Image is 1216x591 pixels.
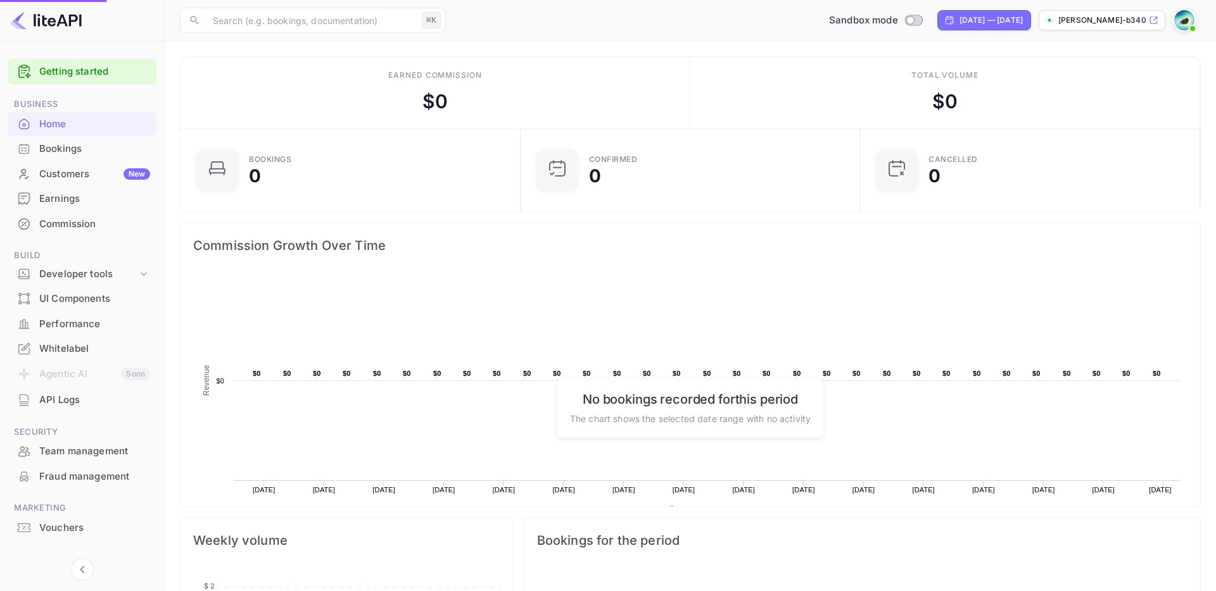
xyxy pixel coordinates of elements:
text: $0 [793,370,801,377]
a: Whitelabel [8,337,156,360]
a: Performance [8,312,156,335]
div: Total volume [911,70,979,81]
text: $0 [493,370,501,377]
div: Bookings [249,156,291,163]
text: [DATE] [552,486,575,494]
a: Vouchers [8,516,156,539]
div: 0 [249,167,261,185]
text: $0 [283,370,291,377]
a: CustomersNew [8,162,156,185]
text: [DATE] [372,486,395,494]
text: [DATE] [493,486,516,494]
text: [DATE] [612,486,635,494]
div: Home [8,112,156,137]
text: $0 [913,370,921,377]
div: Fraud management [8,464,156,489]
text: $0 [823,370,831,377]
text: $0 [1122,370,1130,377]
text: [DATE] [673,486,695,494]
text: $0 [343,370,351,377]
text: $0 [673,370,681,377]
text: $0 [703,370,711,377]
div: CANCELLED [928,156,978,163]
div: Click to change the date range period [937,10,1031,30]
div: 0 [589,167,601,185]
div: Developer tools [39,267,137,282]
text: [DATE] [852,486,875,494]
div: Getting started [8,59,156,85]
div: Team management [8,439,156,464]
div: Earned commission [388,70,482,81]
a: Commission [8,212,156,235]
div: UI Components [39,292,150,306]
text: $0 [763,370,771,377]
span: Bookings for the period [537,530,1187,551]
text: $0 [613,370,621,377]
div: UI Components [8,287,156,311]
a: Earnings [8,187,156,210]
img: LiteAPI logo [10,10,82,30]
text: $0 [216,377,224,385]
text: [DATE] [912,486,935,494]
text: $0 [523,370,531,377]
text: [DATE] [792,486,815,494]
text: Revenue [680,506,712,514]
span: Weekly volume [193,530,500,551]
text: $0 [313,370,321,377]
text: $0 [852,370,861,377]
text: $0 [583,370,591,377]
div: Vouchers [8,516,156,540]
text: [DATE] [1092,486,1115,494]
text: [DATE] [313,486,336,494]
div: Commission [39,217,150,232]
text: $0 [1092,370,1101,377]
text: [DATE] [1149,486,1172,494]
text: $0 [403,370,411,377]
div: Switch to Production mode [824,13,927,28]
div: 0 [928,167,940,185]
text: $0 [253,370,261,377]
div: API Logs [39,393,150,407]
span: Commission Growth Over Time [193,235,1187,256]
tspan: $ 2 [204,582,215,590]
button: Collapse navigation [71,558,94,581]
img: Muawwaz Yoosuf [1174,10,1194,30]
div: Commission [8,212,156,237]
text: [DATE] [732,486,755,494]
text: $0 [553,370,561,377]
a: UI Components [8,287,156,310]
text: [DATE] [972,486,995,494]
div: Fraud management [39,470,150,484]
div: Whitelabel [8,337,156,361]
text: $0 [463,370,471,377]
div: Earnings [39,192,150,206]
text: $0 [1003,370,1011,377]
div: Whitelabel [39,342,150,356]
div: Performance [8,312,156,337]
text: [DATE] [253,486,275,494]
div: Developer tools [8,263,156,285]
div: $ 0 [422,87,448,116]
div: Team management [39,444,150,459]
div: Performance [39,317,150,332]
div: API Logs [8,388,156,413]
a: Fraud management [8,464,156,488]
text: $0 [433,370,441,377]
text: $0 [1032,370,1041,377]
text: $0 [373,370,381,377]
div: Vouchers [39,521,150,535]
text: $0 [973,370,981,377]
a: Getting started [39,65,150,79]
h6: No bookings recorded for this period [570,391,811,406]
div: Confirmed [589,156,638,163]
text: $0 [643,370,651,377]
p: The chart shows the selected date range with no activity [570,411,811,425]
a: Home [8,112,156,135]
span: Business [8,97,156,111]
a: API Logs [8,388,156,411]
text: $0 [1153,370,1161,377]
a: Team management [8,439,156,463]
span: Sandbox mode [829,13,898,28]
div: Home [39,117,150,132]
p: [PERSON_NAME]-b340h.n... [1058,15,1146,26]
